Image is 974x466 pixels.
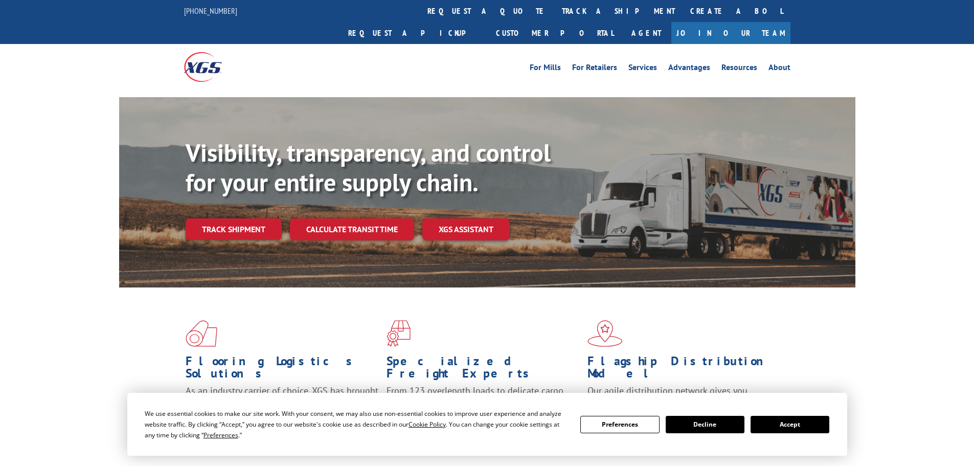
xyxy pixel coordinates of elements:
[488,22,621,44] a: Customer Portal
[290,218,414,240] a: Calculate transit time
[721,63,757,75] a: Resources
[572,63,617,75] a: For Retailers
[422,218,510,240] a: XGS ASSISTANT
[387,355,580,385] h1: Specialized Freight Experts
[145,408,568,440] div: We use essential cookies to make our site work. With your consent, we may also use non-essential ...
[587,320,623,347] img: xgs-icon-flagship-distribution-model-red
[628,63,657,75] a: Services
[387,385,580,430] p: From 123 overlength loads to delicate cargo, our experienced staff knows the best way to move you...
[184,6,237,16] a: [PHONE_NUMBER]
[751,416,829,433] button: Accept
[186,320,217,347] img: xgs-icon-total-supply-chain-intelligence-red
[587,355,781,385] h1: Flagship Distribution Model
[186,385,378,421] span: As an industry carrier of choice, XGS has brought innovation and dedication to flooring logistics...
[587,385,776,409] span: Our agile distribution network gives you nationwide inventory management on demand.
[186,355,379,385] h1: Flooring Logistics Solutions
[580,416,659,433] button: Preferences
[387,320,411,347] img: xgs-icon-focused-on-flooring-red
[668,63,710,75] a: Advantages
[530,63,561,75] a: For Mills
[666,416,744,433] button: Decline
[409,420,446,429] span: Cookie Policy
[203,431,238,439] span: Preferences
[186,218,282,240] a: Track shipment
[671,22,790,44] a: Join Our Team
[768,63,790,75] a: About
[186,137,551,198] b: Visibility, transparency, and control for your entire supply chain.
[621,22,671,44] a: Agent
[127,393,847,456] div: Cookie Consent Prompt
[341,22,488,44] a: Request a pickup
